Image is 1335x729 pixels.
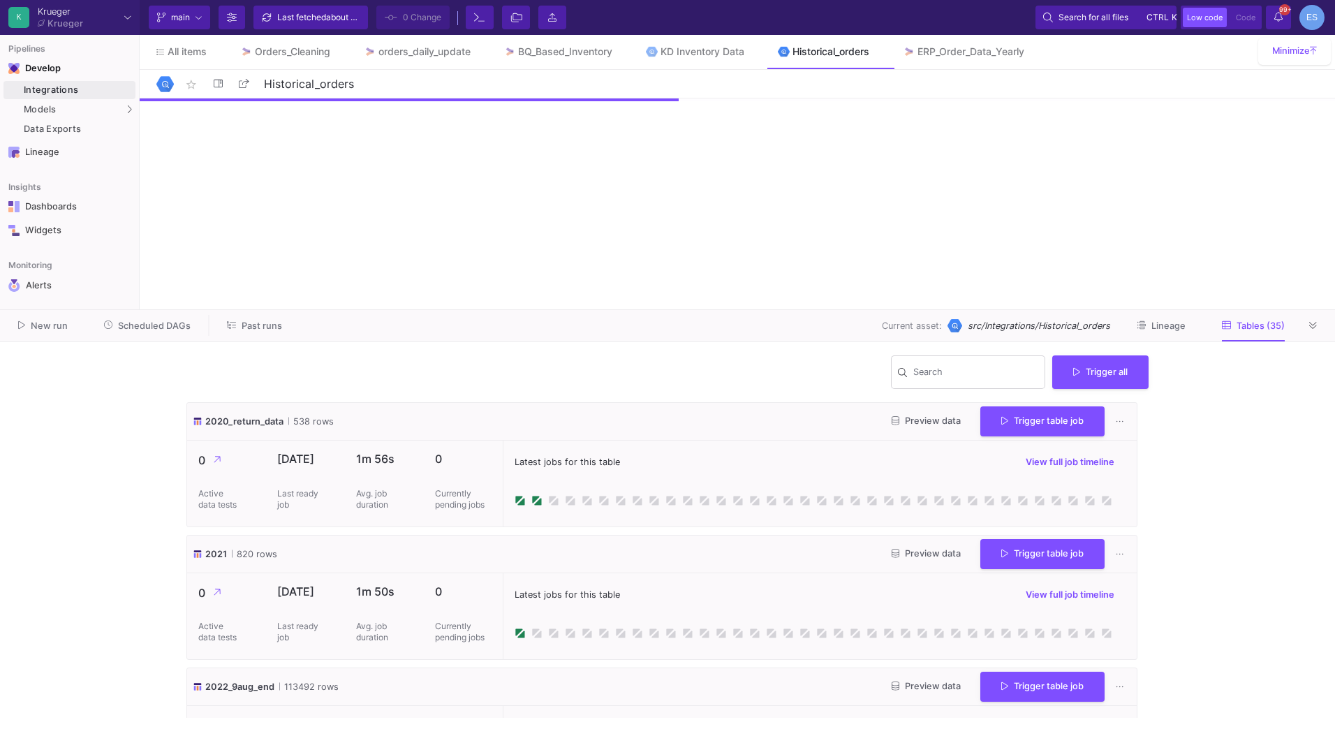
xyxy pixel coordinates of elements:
[168,46,207,57] span: All items
[25,201,116,212] div: Dashboards
[47,19,83,28] div: Krueger
[198,621,240,643] p: Active data tests
[288,415,334,428] span: 538 rows
[277,488,319,510] p: Last ready job
[193,547,202,561] img: icon
[3,274,135,297] a: Navigation iconAlerts
[1059,7,1128,28] span: Search for all files
[1187,13,1223,22] span: Low code
[880,676,972,698] button: Preview data
[1120,315,1202,337] button: Lineage
[198,584,255,602] p: 0
[277,452,334,466] p: [DATE]
[892,681,961,691] span: Preview data
[1015,452,1126,473] button: View full job timeline
[356,584,413,598] p: 1m 50s
[903,46,915,58] img: Tab icon
[1205,315,1301,337] button: Tables (35)
[277,621,319,643] p: Last ready job
[1151,321,1186,331] span: Lineage
[1172,9,1177,26] span: k
[24,104,57,115] span: Models
[240,46,252,58] img: Tab icon
[1236,13,1255,22] span: Code
[156,75,174,93] img: Logo
[25,147,116,158] div: Lineage
[980,672,1105,702] button: Trigger table job
[8,201,20,212] img: Navigation icon
[435,584,492,598] p: 0
[947,318,962,333] img: [Legacy] Google BigQuery
[87,315,208,337] button: Scheduled DAGs
[504,46,516,58] img: Tab icon
[435,488,492,510] p: Currently pending jobs
[1015,584,1126,605] button: View full job timeline
[326,12,396,22] span: about 5 hours ago
[205,547,227,561] span: 2021
[3,57,135,80] mat-expansion-panel-header: Navigation iconDevelop
[277,7,361,28] div: Last fetched
[232,547,277,561] span: 820 rows
[1001,681,1084,691] span: Trigger table job
[518,46,612,57] div: BQ_Based_Inventory
[8,7,29,28] div: K
[253,6,368,29] button: Last fetchedabout 5 hours ago
[1266,6,1291,29] button: 99+
[277,584,334,598] p: [DATE]
[3,120,135,138] a: Data Exports
[205,680,274,693] span: 2022_9aug_end
[356,621,398,643] p: Avg. job duration
[205,415,283,428] span: 2020_return_data
[1183,8,1227,27] button: Low code
[882,319,942,332] span: Current asset:
[364,46,376,58] img: Tab icon
[118,321,191,331] span: Scheduled DAGs
[1295,5,1325,30] button: ES
[356,452,413,466] p: 1m 56s
[25,63,46,74] div: Develop
[880,543,972,565] button: Preview data
[661,46,744,57] div: KD Inventory Data
[171,7,190,28] span: main
[3,141,135,163] a: Navigation iconLineage
[1073,367,1128,377] span: Trigger all
[515,588,620,601] span: Latest jobs for this table
[1052,355,1149,389] button: Trigger all
[24,124,132,135] div: Data Exports
[149,6,210,29] button: main
[279,680,339,693] span: 113492 rows
[1279,4,1290,15] span: 99+
[193,680,202,693] img: icon
[183,76,200,93] mat-icon: star_border
[356,488,398,510] p: Avg. job duration
[1035,6,1177,29] button: Search for all filesctrlk
[31,321,68,331] span: New run
[892,415,961,426] span: Preview data
[3,219,135,242] a: Navigation iconWidgets
[8,63,20,74] img: Navigation icon
[1026,589,1114,600] span: View full job timeline
[378,46,471,57] div: orders_daily_update
[1,315,84,337] button: New run
[778,46,790,58] img: Tab icon
[38,7,83,16] div: Krueger
[1001,415,1084,426] span: Trigger table job
[26,279,117,292] div: Alerts
[515,455,620,469] span: Latest jobs for this table
[198,452,255,469] p: 0
[917,46,1024,57] div: ERP_Order_Data_Yearly
[193,415,202,428] img: icon
[24,84,132,96] div: Integrations
[1146,9,1169,26] span: ctrl
[1237,321,1285,331] span: Tables (35)
[968,319,1110,332] span: src/Integrations/Historical_orders
[880,411,972,432] button: Preview data
[210,315,299,337] button: Past runs
[1142,9,1169,26] button: ctrlk
[255,46,330,57] div: Orders_Cleaning
[242,321,282,331] span: Past runs
[25,225,116,236] div: Widgets
[1232,8,1260,27] button: Code
[1026,457,1114,467] span: View full job timeline
[8,279,20,292] img: Navigation icon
